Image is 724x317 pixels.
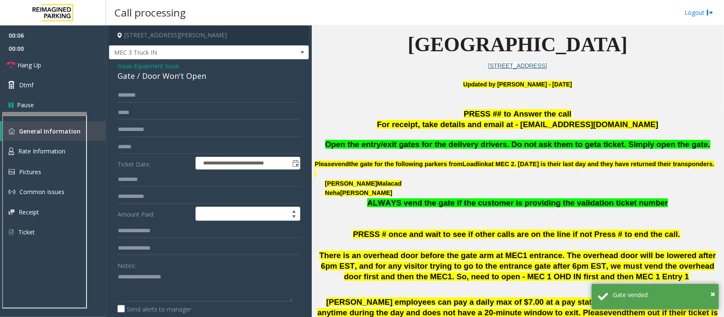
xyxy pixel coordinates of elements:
button: Close [710,288,715,300]
span: - [132,62,179,70]
h4: [STREET_ADDRESS][PERSON_NAME] [109,25,309,45]
div: Gate vended [613,290,713,299]
span: Dtmf [19,81,34,89]
span: MEC 3 Truck IN [109,46,268,59]
span: Pause [17,100,34,109]
span: Open the entry/exit gates for the delivery drivers. Do not ask them to get [325,140,597,149]
span: [PERSON_NAME] employees can pay a daily max of $7.00 at a pay station. This payment can be made a... [317,298,709,317]
span: There is an overhead door before the gate arm at MEC1 entrance. The overhead door will be lowered... [319,251,716,281]
span: × [710,288,715,300]
span: Equipment Issue [134,61,179,70]
span: Loadlink [463,161,488,168]
h3: Call processing [110,2,190,23]
span: PRESS # once and wait to see if other calls are on the line if not Press # to end the call. [353,230,680,239]
span: Toggle popup [291,157,300,169]
label: Ticket Date: [115,157,193,170]
span: [PERSON_NAME] [340,189,392,197]
span: Increase value [288,207,300,214]
span: at MEC 2. [DATE] is their last day and they have returned their transponders. [488,161,714,167]
span: Malacad [377,180,402,187]
a: Logout [685,8,713,17]
span: Decrease value [288,214,300,221]
span: [PERSON_NAME] [325,180,377,187]
span: [GEOGRAPHIC_DATA] [408,33,628,56]
span: a ticket. Simply open the gate. [597,140,710,149]
span: ALWAYS vend the gate if the customer is providing the validation ticket number [367,198,668,207]
a: General Information [2,121,106,141]
label: Notes: [117,258,136,270]
label: Send alerts to manager [117,305,191,314]
span: vend [335,161,349,168]
img: logout [707,8,713,17]
span: Neha [325,189,340,196]
span: Please [315,161,334,167]
span: the gate for the following parkers from [349,161,463,167]
span: Issue [117,61,132,70]
div: Gate / Door Won't Open [117,70,300,82]
b: Updated by [PERSON_NAME] - [DATE] [463,81,572,88]
span: For receipt, take details and email at - [EMAIL_ADDRESS][DOMAIN_NAME] [377,120,658,129]
span: Hang Up [17,61,41,70]
span: PRESS ## to Answer the call [464,109,572,118]
a: [STREET_ADDRESS] [488,62,547,69]
label: Amount Paid: [115,207,193,221]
